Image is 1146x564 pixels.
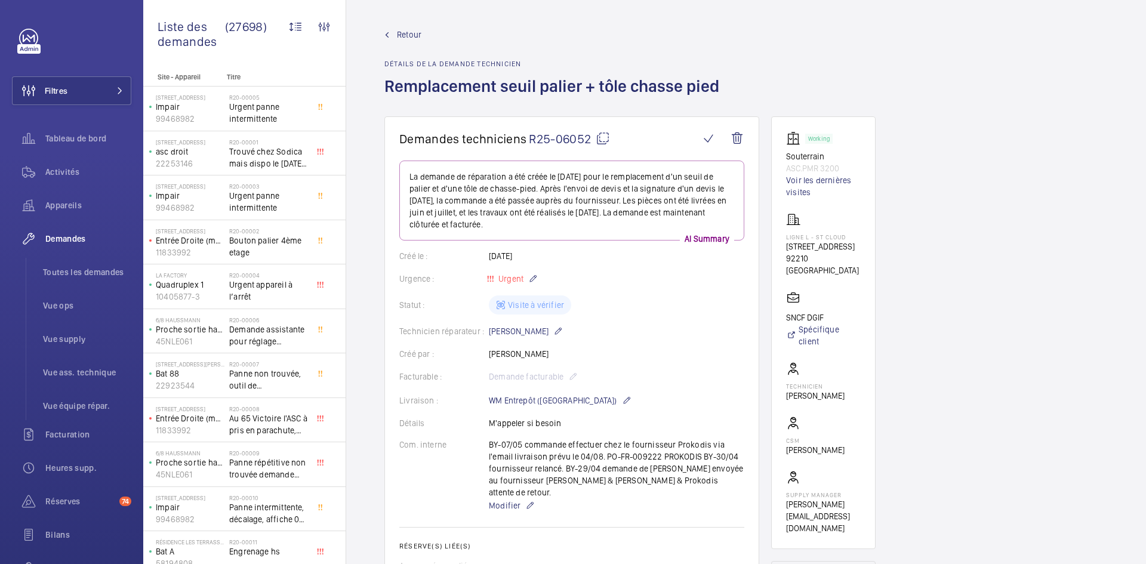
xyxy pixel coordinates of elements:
[43,266,131,278] span: Toutes les demandes
[786,383,845,390] p: Technicien
[229,538,308,545] h2: R20-00011
[43,300,131,312] span: Vue ops
[45,529,131,541] span: Bilans
[786,174,861,198] a: Voir les dernières visites
[156,190,224,202] p: Impair
[156,368,224,380] p: Bat 88
[45,429,131,440] span: Facturation
[43,366,131,378] span: Vue ass. technique
[156,94,224,101] p: [STREET_ADDRESS]
[156,335,224,347] p: 45NLE061
[156,272,224,279] p: La Factory
[808,137,830,141] p: Working
[45,495,115,507] span: Réserves
[786,437,845,444] p: CSM
[156,183,224,190] p: [STREET_ADDRESS]
[45,166,131,178] span: Activités
[156,246,224,258] p: 11833992
[229,272,308,279] h2: R20-00004
[229,138,308,146] h2: R20-00001
[229,494,308,501] h2: R20-00010
[156,202,224,214] p: 99468982
[229,190,308,214] span: Urgent panne intermittente
[156,316,224,323] p: 6/8 Haussmann
[156,494,224,501] p: [STREET_ADDRESS]
[786,491,861,498] p: Supply manager
[786,162,861,174] p: ASC.PMR 3200
[43,400,131,412] span: Vue équipe répar.
[229,368,308,392] span: Panne non trouvée, outil de déverouillouge impératif pour le diagnostic
[45,199,131,211] span: Appareils
[229,101,308,125] span: Urgent panne intermittente
[399,542,744,550] h2: Réserve(s) liée(s)
[786,241,861,252] p: [STREET_ADDRESS]
[786,444,845,456] p: [PERSON_NAME]
[229,279,308,303] span: Urgent appareil à l’arrêt
[156,279,224,291] p: Quadruplex 1
[489,500,520,511] span: Modifier
[45,233,131,245] span: Demandes
[786,233,861,241] p: Ligne L - ST CLOUD
[496,274,523,283] span: Urgent
[156,449,224,457] p: 6/8 Haussmann
[489,324,563,338] p: [PERSON_NAME]
[529,131,610,146] span: R25-06052
[156,545,224,557] p: Bat A
[229,360,308,368] h2: R20-00007
[229,501,308,525] span: Panne intermittente, décalage, affiche 0 au palier alors que l'appareil se trouve au 1er étage, c...
[227,73,306,81] p: Titre
[156,501,224,513] p: Impair
[45,462,131,474] span: Heures supp.
[156,113,224,125] p: 99468982
[156,469,224,480] p: 45NLE061
[229,412,308,436] span: Au 65 Victoire l'ASC à pris en parachute, toutes les sécu coupé, il est au 3 ème, asc sans machin...
[786,312,861,323] p: SNCF DGIF
[119,497,131,506] span: 74
[156,158,224,169] p: 22253146
[229,183,308,190] h2: R20-00003
[156,227,224,235] p: [STREET_ADDRESS]
[397,29,421,41] span: Retour
[229,146,308,169] span: Trouvé chez Sodica mais dispo le [DATE] [URL][DOMAIN_NAME]
[786,150,861,162] p: Souterrain
[229,316,308,323] h2: R20-00006
[43,333,131,345] span: Vue supply
[156,424,224,436] p: 11833992
[786,252,861,276] p: 92210 [GEOGRAPHIC_DATA]
[158,19,225,49] span: Liste des demandes
[489,393,631,408] p: WM Entrepôt ([GEOGRAPHIC_DATA])
[156,235,224,246] p: Entrée Droite (monte-charge)
[229,449,308,457] h2: R20-00009
[156,101,224,113] p: Impair
[156,412,224,424] p: Entrée Droite (monte-charge)
[786,498,861,534] p: [PERSON_NAME][EMAIL_ADDRESS][DOMAIN_NAME]
[229,227,308,235] h2: R20-00002
[156,138,224,146] p: [STREET_ADDRESS]
[409,171,734,230] p: La demande de réparation a été créée le [DATE] pour le remplacement d'un seuil de palier et d'une...
[229,405,308,412] h2: R20-00008
[156,513,224,525] p: 99468982
[156,405,224,412] p: [STREET_ADDRESS]
[45,132,131,144] span: Tableau de bord
[786,131,805,146] img: elevator.svg
[229,235,308,258] span: Bouton palier 4ème etage
[229,323,308,347] span: Demande assistante pour réglage d'opérateurs porte cabine double accès
[399,131,526,146] span: Demandes techniciens
[384,75,726,116] h1: Remplacement seuil palier + tôle chasse pied
[45,85,67,97] span: Filtres
[156,291,224,303] p: 10405877-3
[229,457,308,480] span: Panne répétitive non trouvée demande assistance expert technique
[680,233,734,245] p: AI Summary
[156,457,224,469] p: Proche sortie hall Pelletier
[156,146,224,158] p: asc droit
[786,390,845,402] p: [PERSON_NAME]
[156,360,224,368] p: [STREET_ADDRESS][PERSON_NAME]
[156,380,224,392] p: 22923544
[229,545,308,557] span: Engrenage hs
[156,538,224,545] p: Résidence les Terrasse - [STREET_ADDRESS]
[156,323,224,335] p: Proche sortie hall Pelletier
[786,323,861,347] a: Spécifique client
[384,60,726,68] h2: Détails de la demande technicien
[12,76,131,105] button: Filtres
[229,94,308,101] h2: R20-00005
